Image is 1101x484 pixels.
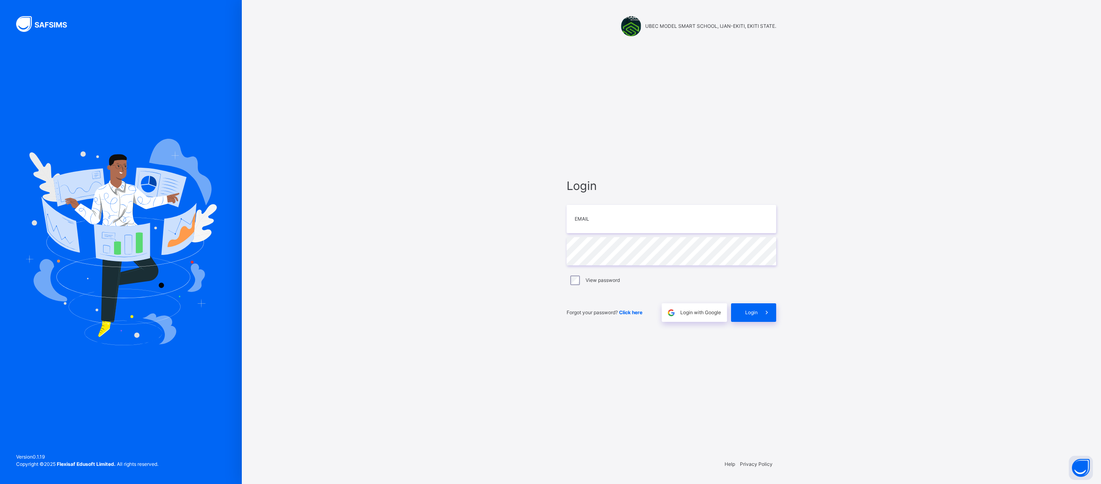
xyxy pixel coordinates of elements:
span: Login with Google [680,309,721,316]
a: Help [725,461,735,467]
img: google.396cfc9801f0270233282035f929180a.svg [667,308,676,317]
span: Forgot your password? [567,309,642,315]
a: Privacy Policy [740,461,773,467]
span: Copyright © 2025 All rights reserved. [16,461,158,467]
label: View password [586,277,620,284]
span: UBEC MODEL SMART SCHOOL, IJAN-EKITI, EKITI STATE. [645,23,776,30]
button: Open asap [1069,456,1093,480]
strong: Flexisaf Edusoft Limited. [57,461,116,467]
span: Version 0.1.19 [16,453,158,461]
img: Hero Image [25,139,217,345]
span: Login [745,309,758,316]
img: SAFSIMS Logo [16,16,77,32]
a: Click here [619,309,642,315]
span: Login [567,177,776,194]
